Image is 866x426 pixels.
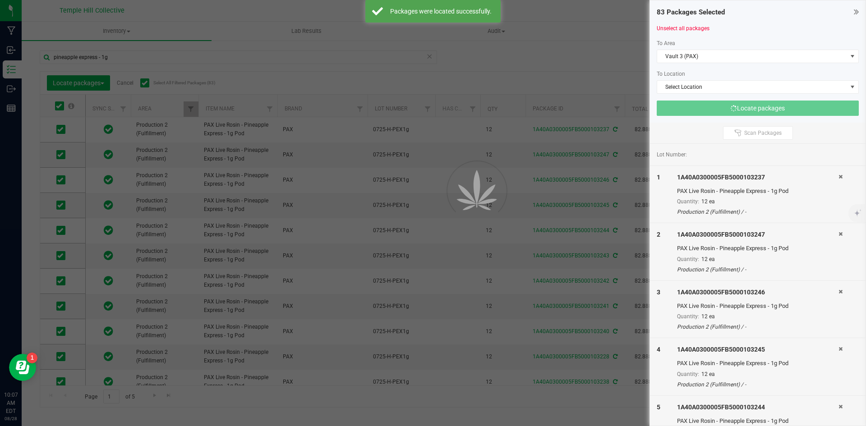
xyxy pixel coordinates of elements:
[657,25,709,32] a: Unselect all packages
[677,323,838,331] div: Production 2 (Fulfillment) / -
[388,7,494,16] div: Packages were located successfully.
[677,244,838,253] div: PAX Live Rosin - Pineapple Express - 1g Pod
[677,380,838,389] div: Production 2 (Fulfillment) / -
[657,40,675,46] span: To Area
[657,151,687,159] span: Lot Number:
[657,231,660,238] span: 2
[9,354,36,381] iframe: Resource center
[657,50,847,63] span: Vault 3 (PAX)
[677,302,838,311] div: PAX Live Rosin - Pineapple Express - 1g Pod
[701,198,715,205] span: 12 ea
[677,256,699,262] span: Quantity:
[677,187,838,196] div: PAX Live Rosin - Pineapple Express - 1g Pod
[677,417,838,426] div: PAX Live Rosin - Pineapple Express - 1g Pod
[27,353,37,363] iframe: Resource center unread badge
[657,346,660,353] span: 4
[657,174,660,181] span: 1
[657,289,660,296] span: 3
[677,345,838,354] div: 1A40A0300005FB5000103245
[677,208,838,216] div: Production 2 (Fulfillment) / -
[657,403,660,411] span: 5
[677,266,838,274] div: Production 2 (Fulfillment) / -
[657,81,847,93] span: Select Location
[701,371,715,377] span: 12 ea
[657,71,685,77] span: To Location
[677,173,838,182] div: 1A40A0300005FB5000103237
[744,129,782,137] span: Scan Packages
[701,313,715,320] span: 12 ea
[677,313,699,320] span: Quantity:
[657,101,859,116] button: Locate packages
[701,256,715,262] span: 12 ea
[677,403,838,412] div: 1A40A0300005FB5000103244
[677,359,838,368] div: PAX Live Rosin - Pineapple Express - 1g Pod
[677,371,699,377] span: Quantity:
[677,230,838,239] div: 1A40A0300005FB5000103247
[677,288,838,297] div: 1A40A0300005FB5000103246
[723,126,793,140] button: Scan Packages
[677,198,699,205] span: Quantity:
